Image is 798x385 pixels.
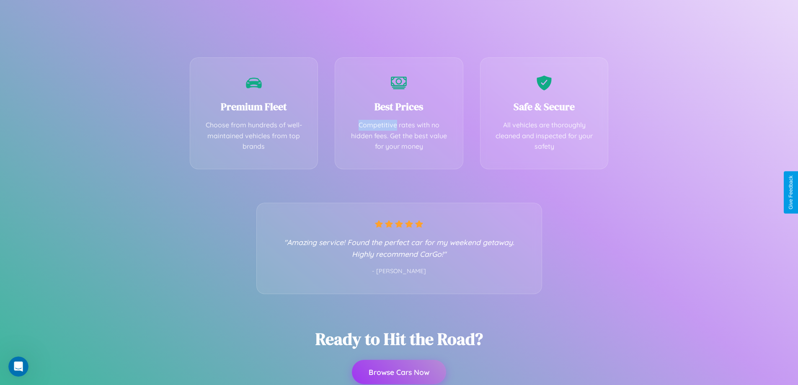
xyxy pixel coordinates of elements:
p: - [PERSON_NAME] [274,266,525,277]
h3: Safe & Secure [493,100,596,114]
h3: Best Prices [348,100,450,114]
p: "Amazing service! Found the perfect car for my weekend getaway. Highly recommend CarGo!" [274,236,525,260]
iframe: Intercom live chat [8,357,28,377]
p: All vehicles are thoroughly cleaned and inspected for your safety [493,120,596,152]
button: Browse Cars Now [352,360,446,384]
p: Competitive rates with no hidden fees. Get the best value for your money [348,120,450,152]
h3: Premium Fleet [203,100,305,114]
p: Choose from hundreds of well-maintained vehicles from top brands [203,120,305,152]
h2: Ready to Hit the Road? [315,328,483,350]
div: Give Feedback [788,176,794,209]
